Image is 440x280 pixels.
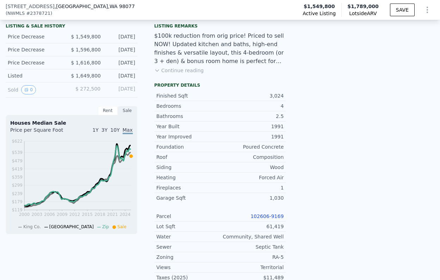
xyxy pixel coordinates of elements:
img: Lotside [357,149,380,172]
div: Roof [156,154,220,161]
div: Septic Tank [220,243,284,250]
div: Finished Sqft [156,92,220,99]
div: Bedrooms [156,102,220,110]
span: Lotside ARV [347,10,379,17]
div: Territorial [220,264,284,271]
div: Heating [156,174,220,181]
div: 2.5 [220,113,284,120]
span: [STREET_ADDRESS] [6,3,55,10]
div: LISTING & SALE HISTORY [6,23,137,30]
span: , [GEOGRAPHIC_DATA] [55,3,135,10]
div: Sewer [156,243,220,250]
span: King Co. [23,224,41,229]
span: $ 272,500 [75,86,100,92]
div: Houses Median Sale [10,119,133,126]
div: 1991 [220,123,284,130]
div: Year Built [156,123,220,130]
span: [GEOGRAPHIC_DATA] [49,224,94,229]
span: # 2378721 [26,10,50,17]
div: Zoning [156,254,220,261]
div: [DATE] [106,46,135,53]
div: Forced Air [220,174,284,181]
div: 1 [220,184,284,191]
span: $1,549,800 [304,3,335,10]
div: Sale [118,106,137,115]
tspan: $239 [12,191,23,196]
div: Property details [154,82,286,88]
span: $1,789,000 [347,4,379,9]
div: Price Decrease [8,59,65,66]
div: Siding [156,164,220,171]
div: Bathrooms [156,113,220,120]
div: Community, Shared Well [220,233,284,240]
tspan: 2015 [82,212,93,217]
div: Listed [8,72,65,79]
tspan: 2024 [120,212,131,217]
div: 1,030 [220,194,284,201]
div: Foundation [156,143,220,150]
tspan: $299 [12,183,23,188]
tspan: 2009 [57,212,68,217]
span: $ 1,649,800 [71,73,101,79]
span: $ 1,549,800 [71,34,101,39]
span: 3Y [101,127,107,133]
div: 1991 [220,133,284,140]
div: Poured Concrete [220,143,284,150]
div: Water [156,233,220,240]
div: Composition [220,154,284,161]
span: NWMLS [7,10,25,17]
div: Parcel [156,213,220,220]
span: , WA 98077 [108,4,135,9]
div: 4 [220,102,284,110]
div: Price Decrease [8,33,65,40]
tspan: $622 [12,139,23,144]
tspan: 2018 [94,212,105,217]
div: [DATE] [106,85,135,94]
span: Zip [102,224,109,229]
tspan: 2003 [31,212,42,217]
div: [DATE] [106,72,135,79]
tspan: $539 [12,150,23,155]
button: Show Options [420,3,434,17]
span: 1Y [92,127,98,133]
div: Listing remarks [154,23,286,29]
div: Rent [98,106,118,115]
tspan: 2021 [107,212,118,217]
tspan: $419 [12,167,23,172]
div: ( ) [6,10,52,17]
tspan: 2012 [69,212,80,217]
button: Continue reading [154,67,204,74]
button: View historical data [21,85,36,94]
div: $100k reduction from orig price! Priced to sell NOW! Updated kitchen and baths, high-end finishes... [154,32,286,66]
div: Views [156,264,220,271]
div: Fireplaces [156,184,220,191]
div: Wood [220,164,284,171]
div: RA-5 [220,254,284,261]
span: $ 1,616,800 [71,60,101,66]
span: Max [123,127,133,134]
div: 61,419 [220,223,284,230]
div: Lot Sqft [156,223,220,230]
tspan: 2006 [44,212,55,217]
tspan: $479 [12,158,23,163]
div: [DATE] [106,33,135,40]
span: $ 1,596,800 [71,47,101,52]
div: Sold [8,85,66,94]
div: Garage Sqft [156,194,220,201]
div: 3,024 [220,92,284,99]
tspan: $119 [12,207,23,212]
span: Active Listing [303,10,336,17]
div: [DATE] [106,59,135,66]
div: Price Decrease [8,46,65,53]
span: Sale [117,224,126,229]
tspan: 2000 [19,212,30,217]
button: SAVE [390,4,415,16]
span: 10Y [110,127,119,133]
a: 102606-9169 [250,213,284,219]
div: Year Improved [156,133,220,140]
tspan: $179 [12,199,23,204]
div: Price per Square Foot [10,126,72,138]
tspan: $359 [12,175,23,180]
